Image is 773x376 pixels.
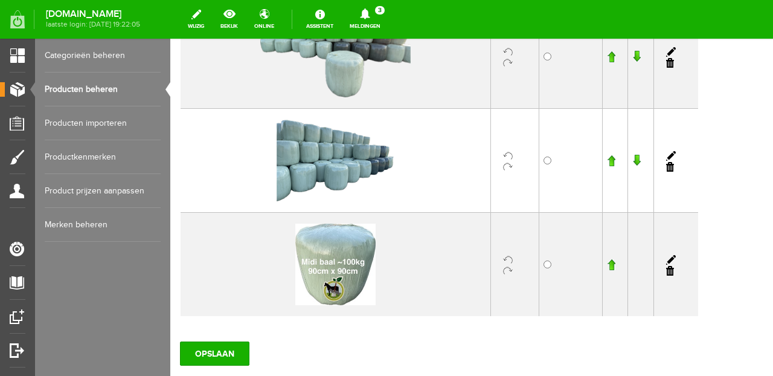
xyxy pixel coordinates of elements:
img: midi-baal.jpg [125,185,205,267]
a: Verwijderen [496,123,504,133]
span: 3 [375,6,385,15]
a: Producten beheren [45,73,161,106]
a: Merken beheren [45,208,161,242]
a: Producten importeren [45,106,161,140]
strong: [DOMAIN_NAME] [46,11,140,18]
a: online [247,6,281,33]
a: Product prijzen aanpassen [45,174,161,208]
input: OPSLAAN [10,303,79,327]
a: Categorieën beheren [45,39,161,73]
span: laatste login: [DATE] 19:22:05 [46,21,140,28]
a: bekijk [213,6,245,33]
img: img-9134.png [106,81,223,163]
a: Bewerken [496,216,505,226]
a: Assistent [299,6,341,33]
a: Meldingen3 [342,6,388,33]
a: Verwijderen [496,227,504,237]
a: Verwijderen [496,19,504,29]
a: Bewerken [496,112,505,122]
a: Productkenmerken [45,140,161,174]
a: Bewerken [496,8,505,18]
a: wijzig [181,6,211,33]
